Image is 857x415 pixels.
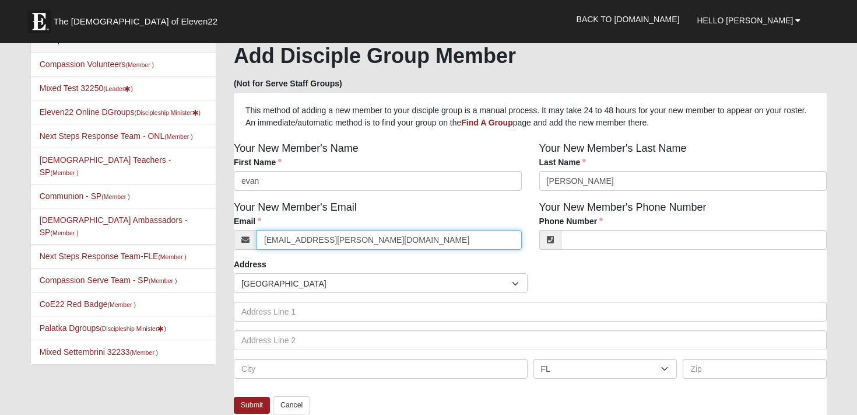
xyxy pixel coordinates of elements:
a: The [DEMOGRAPHIC_DATA] of Eleven22 [22,4,255,33]
h5: (Not for Serve Staff Groups) [234,79,827,89]
small: (Member ) [108,301,136,308]
a: Next Steps Response Team-FLE(Member ) [40,252,187,261]
a: Find A Group [461,118,512,127]
input: Address Line 2 [234,330,827,350]
div: Your New Member's Phone Number [531,200,836,259]
a: Mixed Settembrini 32233(Member ) [40,347,158,357]
input: Zip [683,359,827,379]
label: Last Name [539,156,586,168]
small: (Discipleship Minister ) [134,109,201,116]
h1: Add Disciple Group Member [234,43,827,68]
a: [DEMOGRAPHIC_DATA] Ambassadors - SP(Member ) [40,215,188,237]
span: The [DEMOGRAPHIC_DATA] of Eleven22 [54,16,217,27]
a: Eleven22 Online DGroups(Discipleship Minister) [40,107,201,117]
small: (Member ) [126,61,154,68]
span: This method of adding a new member to your disciple group is a manual process. It may take 24 to ... [245,106,807,127]
a: [DEMOGRAPHIC_DATA] Teachers - SP(Member ) [40,155,171,177]
small: (Member ) [130,349,158,356]
small: (Member ) [50,169,78,176]
a: CoE22 Red Badge(Member ) [40,299,136,309]
small: (Member ) [101,193,129,200]
a: Compassion Volunteers(Member ) [40,60,154,69]
a: Compassion Serve Team - SP(Member ) [40,275,177,285]
span: [GEOGRAPHIC_DATA] [241,274,512,294]
label: Address [234,259,266,270]
a: Communion - SP(Member ) [40,191,130,201]
small: (Member ) [158,253,186,260]
div: Your New Member's Last Name [531,141,836,200]
small: (Member ) [149,277,177,284]
img: Eleven22 logo [27,10,51,33]
a: Hello [PERSON_NAME] [688,6,809,35]
small: (Member ) [164,133,192,140]
label: Phone Number [539,215,603,227]
div: Your New Member's Email [225,200,531,259]
div: Your New Member's Name [225,141,531,200]
label: First Name [234,156,282,168]
label: Email [234,215,261,227]
a: Palatka Dgroups(Discipleship Minister) [40,323,166,333]
a: Back to [DOMAIN_NAME] [568,5,689,34]
a: Mixed Test 32250(Leader) [40,83,133,93]
small: (Leader ) [103,85,133,92]
input: Address Line 1 [234,302,827,322]
span: page and add the new member there. [513,118,649,127]
small: (Discipleship Minister ) [100,325,166,332]
a: Next Steps Response Team - ONL(Member ) [40,131,193,141]
small: (Member ) [50,229,78,236]
span: Hello [PERSON_NAME] [697,16,793,25]
input: City [234,359,528,379]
